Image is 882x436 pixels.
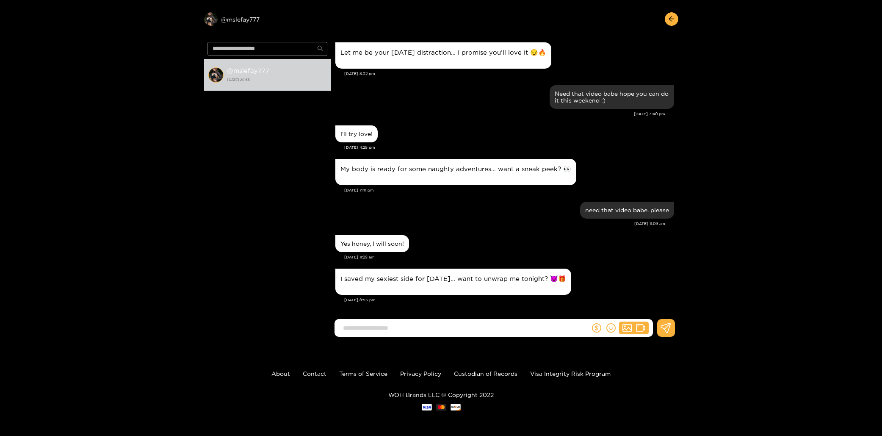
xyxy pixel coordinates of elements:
div: Sep. 13, 8:55 pm [335,269,571,295]
span: video-camera [636,323,645,333]
div: Sep. 12, 4:29 pm [335,125,378,142]
div: Sep. 12, 3:40 pm [550,85,674,109]
div: Need that video babe hope you can do it this weekend :) [555,90,669,104]
a: Privacy Policy [400,370,441,377]
p: I saved my sexiest side for [DATE]… want to unwrap me tonight? 😈🎁 [340,274,566,283]
strong: @ mslefay777 [227,67,269,74]
div: Yes honey, I will soon! [340,240,404,247]
p: My body is ready for some naughty adventures… want a sneak peek? 👀 [340,164,571,174]
div: Sep. 11, 8:32 pm [335,42,551,69]
div: Sep. 13, 11:09 am [580,202,674,219]
img: conversation [208,67,224,83]
a: Visa Integrity Risk Program [530,370,611,377]
div: @mslefay777 [204,12,331,26]
div: [DATE] 11:09 am [335,221,665,227]
span: dollar [592,323,601,333]
a: Custodian of Records [454,370,517,377]
p: Let me be your [DATE] distraction… I promise you’ll love it 😏🔥 [340,47,546,57]
strong: [DATE] 20:55 [227,76,327,83]
button: picturevideo-camera [619,322,649,334]
span: picture [622,323,632,333]
div: I'll try love! [340,131,373,137]
div: [DATE] 8:55 pm [344,297,674,303]
button: dollar [590,322,603,334]
div: [DATE] 11:29 am [344,254,674,260]
button: arrow-left [665,12,678,26]
div: Sep. 13, 11:29 am [335,235,409,252]
div: [DATE] 3:40 pm [335,111,665,117]
span: search [317,45,323,53]
button: search [314,42,327,56]
div: Sep. 12, 7:41 pm [335,159,576,185]
span: arrow-left [668,16,675,23]
span: smile [606,323,616,333]
a: About [271,370,290,377]
div: need that video babe. please [585,207,669,214]
div: [DATE] 8:32 pm [344,71,674,77]
div: [DATE] 7:41 pm [344,187,674,193]
a: Contact [303,370,326,377]
a: Terms of Service [339,370,387,377]
div: [DATE] 4:29 pm [344,144,674,150]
